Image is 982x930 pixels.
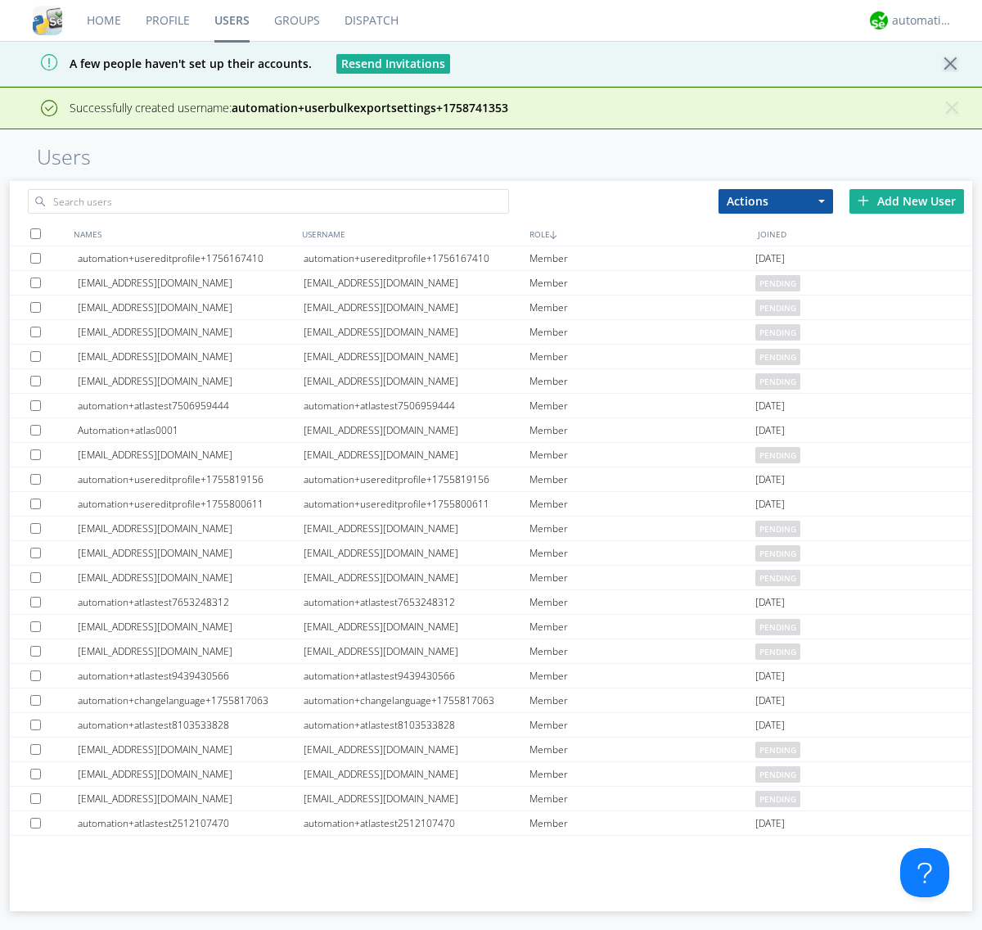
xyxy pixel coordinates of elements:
[529,320,755,344] div: Member
[304,590,529,614] div: automation+atlastest7653248312
[78,566,304,589] div: [EMAIL_ADDRESS][DOMAIN_NAME]
[304,467,529,491] div: automation+usereditprofile+1755819156
[10,517,972,541] a: [EMAIL_ADDRESS][DOMAIN_NAME][EMAIL_ADDRESS][DOMAIN_NAME]Memberpending
[755,836,785,860] span: [DATE]
[10,738,972,762] a: [EMAIL_ADDRESS][DOMAIN_NAME][EMAIL_ADDRESS][DOMAIN_NAME]Memberpending
[529,541,755,565] div: Member
[892,12,953,29] div: automation+atlas
[304,713,529,737] div: automation+atlastest8103533828
[10,787,972,811] a: [EMAIL_ADDRESS][DOMAIN_NAME][EMAIL_ADDRESS][DOMAIN_NAME]Memberpending
[10,762,972,787] a: [EMAIL_ADDRESS][DOMAIN_NAME][EMAIL_ADDRESS][DOMAIN_NAME]Memberpending
[78,517,304,540] div: [EMAIL_ADDRESS][DOMAIN_NAME]
[304,345,529,368] div: [EMAIL_ADDRESS][DOMAIN_NAME]
[755,590,785,615] span: [DATE]
[33,6,62,35] img: cddb5a64eb264b2086981ab96f4c1ba7
[755,643,800,660] span: pending
[70,100,508,115] span: Successfully created username:
[304,787,529,810] div: [EMAIL_ADDRESS][DOMAIN_NAME]
[304,688,529,712] div: automation+changelanguage+1755817063
[78,811,304,835] div: automation+atlastest2512107470
[529,246,755,270] div: Member
[529,369,755,393] div: Member
[755,811,785,836] span: [DATE]
[304,369,529,393] div: [EMAIL_ADDRESS][DOMAIN_NAME]
[755,521,800,537] span: pending
[10,467,972,492] a: automation+usereditprofile+1755819156automation+usereditprofile+1755819156Member[DATE]
[529,418,755,442] div: Member
[10,566,972,590] a: [EMAIL_ADDRESS][DOMAIN_NAME][EMAIL_ADDRESS][DOMAIN_NAME]Memberpending
[304,639,529,663] div: [EMAIL_ADDRESS][DOMAIN_NAME]
[900,848,949,897] iframe: Toggle Customer Support
[755,766,800,783] span: pending
[10,345,972,369] a: [EMAIL_ADDRESS][DOMAIN_NAME][EMAIL_ADDRESS][DOMAIN_NAME]Memberpending
[10,369,972,394] a: [EMAIL_ADDRESS][DOMAIN_NAME][EMAIL_ADDRESS][DOMAIN_NAME]Memberpending
[304,762,529,786] div: [EMAIL_ADDRESS][DOMAIN_NAME]
[10,541,972,566] a: [EMAIL_ADDRESS][DOMAIN_NAME][EMAIL_ADDRESS][DOMAIN_NAME]Memberpending
[78,639,304,663] div: [EMAIL_ADDRESS][DOMAIN_NAME]
[304,738,529,761] div: [EMAIL_ADDRESS][DOMAIN_NAME]
[10,394,972,418] a: automation+atlastest7506959444automation+atlastest7506959444Member[DATE]
[304,320,529,344] div: [EMAIL_ADDRESS][DOMAIN_NAME]
[755,791,800,807] span: pending
[10,590,972,615] a: automation+atlastest7653248312automation+atlastest7653248312Member[DATE]
[78,738,304,761] div: [EMAIL_ADDRESS][DOMAIN_NAME]
[10,271,972,296] a: [EMAIL_ADDRESS][DOMAIN_NAME][EMAIL_ADDRESS][DOMAIN_NAME]Memberpending
[529,664,755,688] div: Member
[78,296,304,319] div: [EMAIL_ADDRESS][DOMAIN_NAME]
[10,664,972,688] a: automation+atlastest9439430566automation+atlastest9439430566Member[DATE]
[529,443,755,467] div: Member
[10,418,972,443] a: Automation+atlas0001[EMAIL_ADDRESS][DOMAIN_NAME]Member[DATE]
[78,590,304,614] div: automation+atlastest7653248312
[849,189,964,214] div: Add New User
[755,418,785,443] span: [DATE]
[304,664,529,688] div: automation+atlastest9439430566
[10,713,972,738] a: automation+atlastest8103533828automation+atlastest8103533828Member[DATE]
[10,246,972,271] a: automation+usereditprofile+1756167410automation+usereditprofile+1756167410Member[DATE]
[78,836,304,860] div: automation+atlastest9453635182
[304,296,529,319] div: [EMAIL_ADDRESS][DOMAIN_NAME]
[10,320,972,345] a: [EMAIL_ADDRESS][DOMAIN_NAME][EMAIL_ADDRESS][DOMAIN_NAME]Memberpending
[754,222,982,246] div: JOINED
[78,271,304,295] div: [EMAIL_ADDRESS][DOMAIN_NAME]
[529,811,755,835] div: Member
[304,836,529,860] div: automation+atlastest9453635182
[718,189,833,214] button: Actions
[10,688,972,713] a: automation+changelanguage+1755817063automation+changelanguage+1755817063Member[DATE]
[304,246,529,270] div: automation+usereditprofile+1756167410
[304,492,529,516] div: automation+usereditprofile+1755800611
[304,271,529,295] div: [EMAIL_ADDRESS][DOMAIN_NAME]
[755,664,785,688] span: [DATE]
[298,222,526,246] div: USERNAME
[755,619,800,635] span: pending
[78,320,304,344] div: [EMAIL_ADDRESS][DOMAIN_NAME]
[529,836,755,860] div: Member
[10,811,972,836] a: automation+atlastest2512107470automation+atlastest2512107470Member[DATE]
[304,566,529,589] div: [EMAIL_ADDRESS][DOMAIN_NAME]
[304,517,529,540] div: [EMAIL_ADDRESS][DOMAIN_NAME]
[755,394,785,418] span: [DATE]
[28,189,509,214] input: Search users
[529,688,755,712] div: Member
[755,349,800,365] span: pending
[10,296,972,320] a: [EMAIL_ADDRESS][DOMAIN_NAME][EMAIL_ADDRESS][DOMAIN_NAME]Memberpending
[755,688,785,713] span: [DATE]
[304,443,529,467] div: [EMAIL_ADDRESS][DOMAIN_NAME]
[304,811,529,835] div: automation+atlastest2512107470
[10,836,972,860] a: automation+atlastest9453635182automation+atlastest9453635182Member[DATE]
[525,222,754,246] div: ROLE
[70,222,298,246] div: NAMES
[529,762,755,786] div: Member
[529,738,755,761] div: Member
[755,742,800,758] span: pending
[78,443,304,467] div: [EMAIL_ADDRESS][DOMAIN_NAME]
[10,639,972,664] a: [EMAIL_ADDRESS][DOMAIN_NAME][EMAIL_ADDRESS][DOMAIN_NAME]Memberpending
[529,271,755,295] div: Member
[78,369,304,393] div: [EMAIL_ADDRESS][DOMAIN_NAME]
[78,467,304,491] div: automation+usereditprofile+1755819156
[78,615,304,639] div: [EMAIL_ADDRESS][DOMAIN_NAME]
[529,492,755,516] div: Member
[78,418,304,442] div: Automation+atlas0001
[755,545,800,562] span: pending
[529,566,755,589] div: Member
[232,100,508,115] strong: automation+userbulkexportsettings+1758741353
